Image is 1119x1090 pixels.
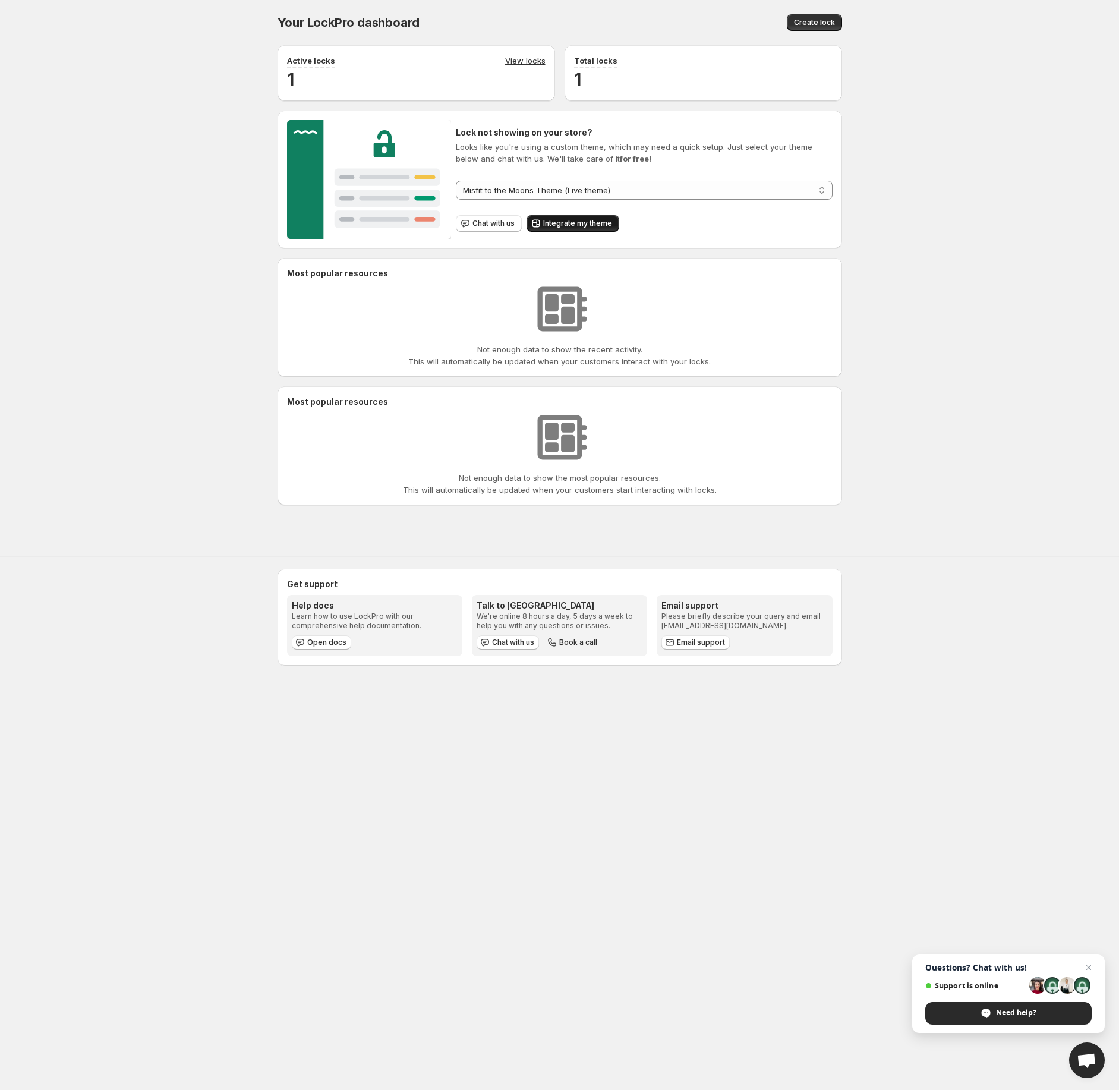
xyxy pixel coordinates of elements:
strong: for free! [620,154,651,163]
span: Create lock [794,18,835,27]
h2: Most popular resources [287,267,833,279]
span: Need help? [925,1002,1092,1025]
span: Integrate my theme [543,219,612,228]
span: Email support [677,638,725,647]
a: Open chat [1069,1042,1105,1078]
p: Please briefly describe your query and email [EMAIL_ADDRESS][DOMAIN_NAME]. [661,612,827,631]
a: Email support [661,635,730,650]
button: Create lock [787,14,842,31]
img: No resources found [530,279,590,339]
p: Looks like you're using a custom theme, which may need a quick setup. Just select your theme belo... [456,141,832,165]
p: Not enough data to show the most popular resources. This will automatically be updated when your ... [403,472,717,496]
p: Active locks [287,55,335,67]
span: Chat with us [492,638,534,647]
span: Need help? [996,1007,1036,1018]
span: Support is online [925,981,1025,990]
h2: Lock not showing on your store? [456,127,832,138]
span: Chat with us [472,219,515,228]
p: We're online 8 hours a day, 5 days a week to help you with any questions or issues. [477,612,642,631]
p: Not enough data to show the recent activity. This will automatically be updated when your custome... [408,344,711,367]
span: Book a call [559,638,597,647]
a: Open docs [292,635,351,650]
h2: 1 [287,68,546,92]
span: Open docs [307,638,346,647]
h3: Help docs [292,600,458,612]
h2: Most popular resources [287,396,833,408]
button: Chat with us [456,215,522,232]
p: Total locks [574,55,617,67]
button: Integrate my theme [527,215,619,232]
span: Questions? Chat with us! [925,963,1092,972]
img: No resources found [530,408,590,467]
img: Customer support [287,120,452,239]
span: Your LockPro dashboard [278,15,420,30]
h2: Get support [287,578,833,590]
button: Chat with us [477,635,539,650]
a: View locks [505,55,546,68]
h2: 1 [574,68,833,92]
p: Learn how to use LockPro with our comprehensive help documentation. [292,612,458,631]
button: Book a call [544,635,602,650]
h3: Email support [661,600,827,612]
h3: Talk to [GEOGRAPHIC_DATA] [477,600,642,612]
